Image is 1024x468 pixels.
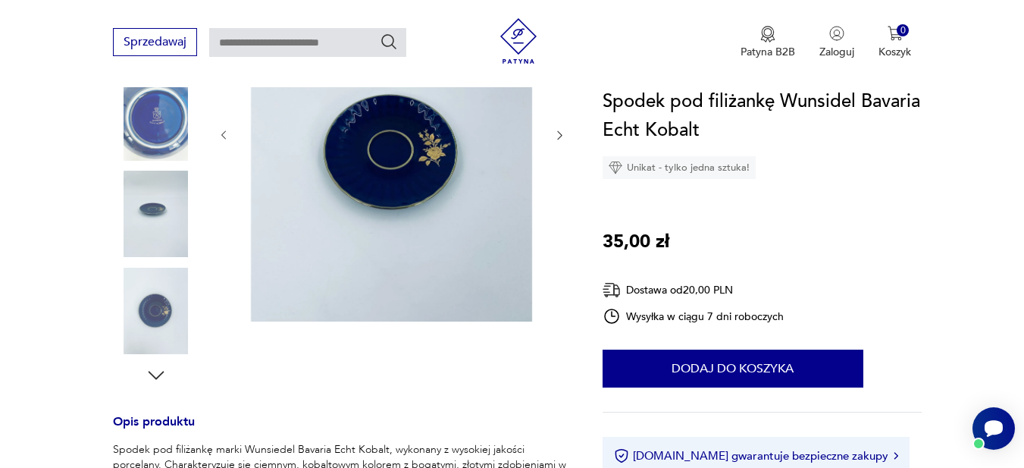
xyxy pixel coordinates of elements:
[603,281,621,300] img: Ikona dostawy
[614,448,629,463] img: Ikona certyfikatu
[741,45,795,59] p: Patyna B2B
[894,452,898,460] img: Ikona strzałki w prawo
[603,307,784,325] div: Wysyłka w ciągu 7 dni roboczych
[614,448,898,463] button: [DOMAIN_NAME] gwarantuje bezpieczne zakupy
[819,26,854,59] button: Zaloguj
[888,26,903,41] img: Ikona koszyka
[878,45,911,59] p: Koszyk
[972,407,1015,450] iframe: Smartsupp widget button
[496,18,541,64] img: Patyna - sklep z meblami i dekoracjami vintage
[829,26,844,41] img: Ikonka użytkownika
[609,161,622,174] img: Ikona diamentu
[113,171,199,257] img: Zdjęcie produktu Spodek pod filiżankę Wunsidel Bavaria Echt Kobalt
[113,268,199,354] img: Zdjęcie produktu Spodek pod filiżankę Wunsidel Bavaria Echt Kobalt
[380,33,398,51] button: Szukaj
[897,24,910,37] div: 0
[741,26,795,59] a: Ikona medaluPatyna B2B
[819,45,854,59] p: Zaloguj
[760,26,775,42] img: Ikona medalu
[603,87,922,145] h1: Spodek pod filiżankę Wunsidel Bavaria Echt Kobalt
[878,26,911,59] button: 0Koszyk
[603,281,784,300] div: Dostawa od 20,00 PLN
[603,156,756,179] div: Unikat - tylko jedna sztuka!
[113,28,197,56] button: Sprzedawaj
[603,350,863,388] button: Dodaj do koszyka
[603,228,669,256] p: 35,00 zł
[113,38,197,49] a: Sprzedawaj
[113,74,199,161] img: Zdjęcie produktu Spodek pod filiżankę Wunsidel Bavaria Echt Kobalt
[113,417,566,442] h3: Opis produktu
[741,26,795,59] button: Patyna B2B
